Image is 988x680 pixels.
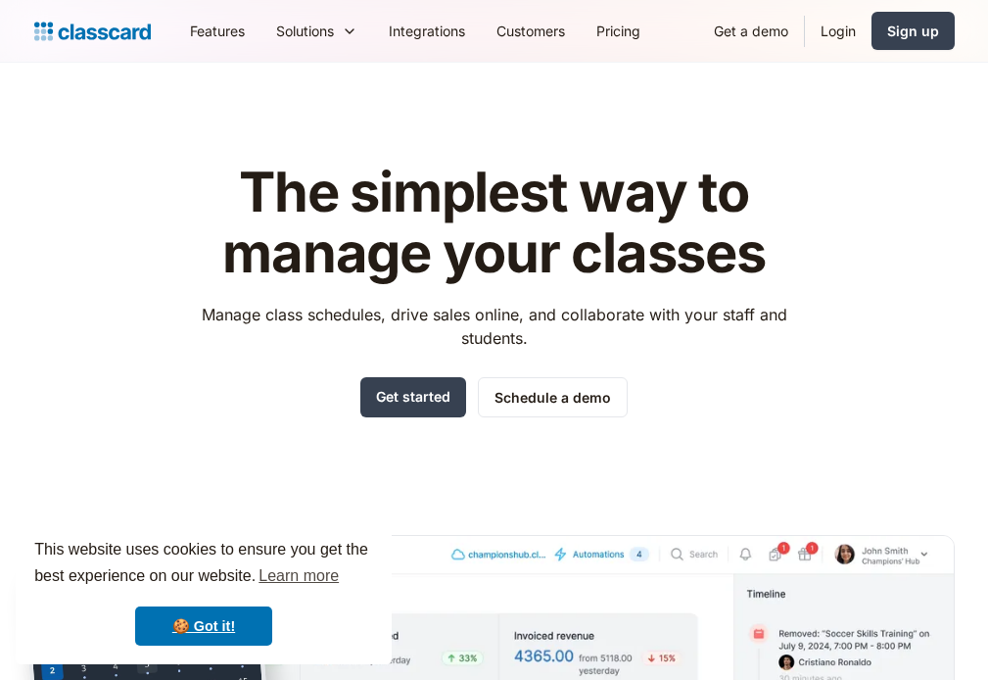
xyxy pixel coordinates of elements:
[135,607,272,646] a: dismiss cookie message
[183,303,805,350] p: Manage class schedules, drive sales online, and collaborate with your staff and students.
[581,9,656,53] a: Pricing
[805,9,871,53] a: Login
[360,377,466,417] a: Get started
[34,18,151,45] a: home
[256,561,342,591] a: learn more about cookies
[16,519,392,664] div: cookieconsent
[183,163,805,283] h1: The simplest way to manage your classes
[276,21,334,41] div: Solutions
[871,12,955,50] a: Sign up
[887,21,939,41] div: Sign up
[174,9,260,53] a: Features
[260,9,373,53] div: Solutions
[698,9,804,53] a: Get a demo
[478,377,628,417] a: Schedule a demo
[481,9,581,53] a: Customers
[34,538,373,591] span: This website uses cookies to ensure you get the best experience on our website.
[373,9,481,53] a: Integrations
